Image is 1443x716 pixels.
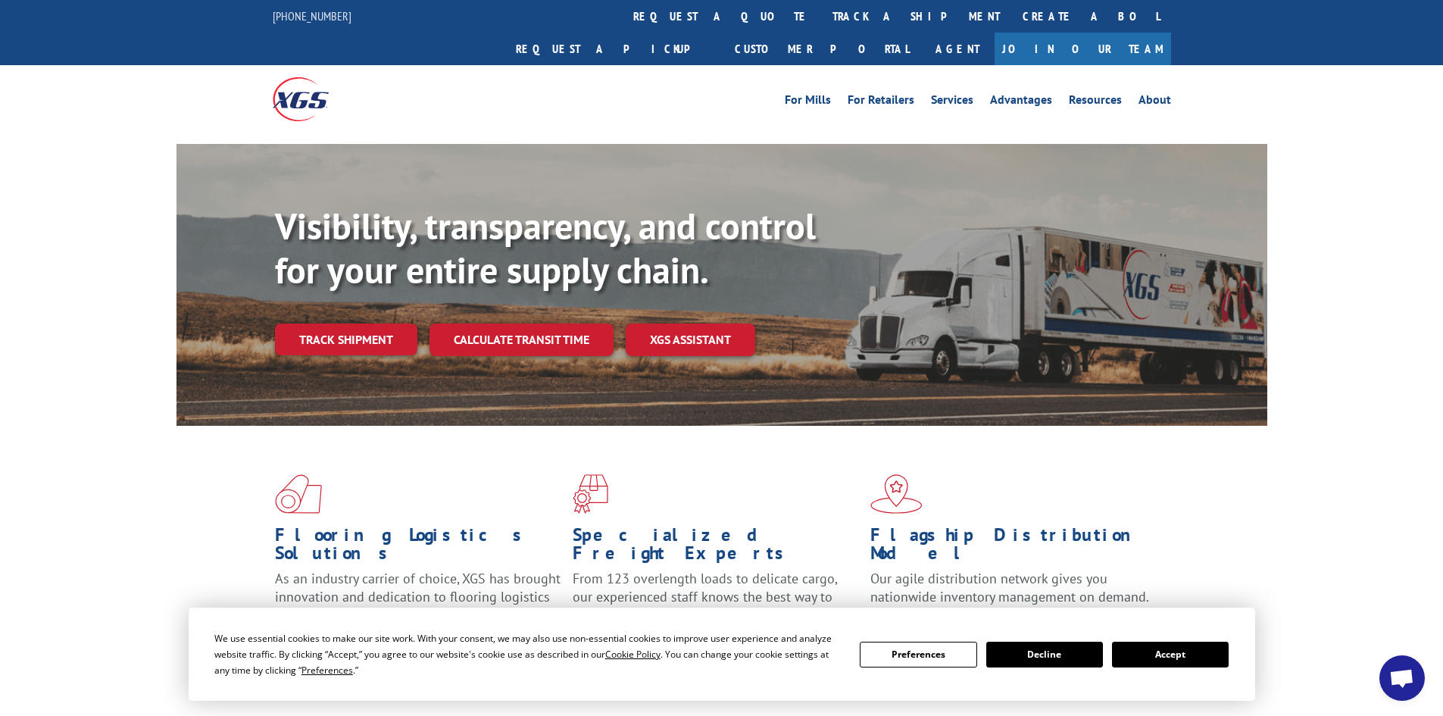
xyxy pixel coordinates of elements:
[1069,94,1122,111] a: Resources
[214,630,842,678] div: We use essential cookies to make our site work. With your consent, we may also use non-essential ...
[573,474,608,514] img: xgs-icon-focused-on-flooring-red
[995,33,1171,65] a: Join Our Team
[275,570,561,624] span: As an industry carrier of choice, XGS has brought innovation and dedication to flooring logistics...
[920,33,995,65] a: Agent
[573,526,859,570] h1: Specialized Freight Experts
[301,664,353,677] span: Preferences
[931,94,973,111] a: Services
[275,202,816,293] b: Visibility, transparency, and control for your entire supply chain.
[1138,94,1171,111] a: About
[870,570,1149,605] span: Our agile distribution network gives you nationwide inventory management on demand.
[275,324,417,355] a: Track shipment
[189,608,1255,701] div: Cookie Consent Prompt
[1112,642,1229,668] button: Accept
[785,94,831,111] a: For Mills
[626,324,755,356] a: XGS ASSISTANT
[504,33,723,65] a: Request a pickup
[273,8,351,23] a: [PHONE_NUMBER]
[605,648,661,661] span: Cookie Policy
[990,94,1052,111] a: Advantages
[848,94,914,111] a: For Retailers
[870,526,1157,570] h1: Flagship Distribution Model
[275,474,322,514] img: xgs-icon-total-supply-chain-intelligence-red
[986,642,1103,668] button: Decline
[429,324,614,356] a: Calculate transit time
[1379,655,1425,701] a: Open chat
[275,526,561,570] h1: Flooring Logistics Solutions
[870,474,923,514] img: xgs-icon-flagship-distribution-model-red
[860,642,976,668] button: Preferences
[723,33,920,65] a: Customer Portal
[573,570,859,637] p: From 123 overlength loads to delicate cargo, our experienced staff knows the best way to move you...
